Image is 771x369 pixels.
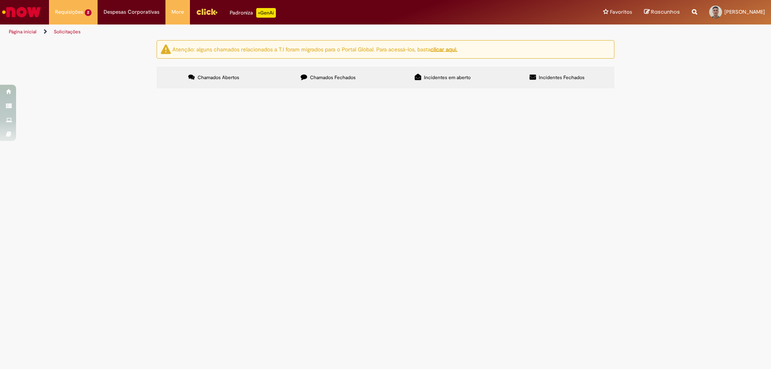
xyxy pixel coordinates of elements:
[198,74,239,81] span: Chamados Abertos
[9,29,37,35] a: Página inicial
[230,8,276,18] div: Padroniza
[54,29,81,35] a: Solicitações
[104,8,159,16] span: Despesas Corporativas
[256,8,276,18] p: +GenAi
[171,8,184,16] span: More
[196,6,218,18] img: click_logo_yellow_360x200.png
[55,8,83,16] span: Requisições
[724,8,765,15] span: [PERSON_NAME]
[1,4,42,20] img: ServiceNow
[539,74,585,81] span: Incidentes Fechados
[6,24,508,39] ul: Trilhas de página
[85,9,92,16] span: 2
[644,8,680,16] a: Rascunhos
[610,8,632,16] span: Favoritos
[172,45,457,53] ng-bind-html: Atenção: alguns chamados relacionados a T.I foram migrados para o Portal Global. Para acessá-los,...
[424,74,471,81] span: Incidentes em aberto
[651,8,680,16] span: Rascunhos
[430,45,457,53] a: clicar aqui.
[310,74,356,81] span: Chamados Fechados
